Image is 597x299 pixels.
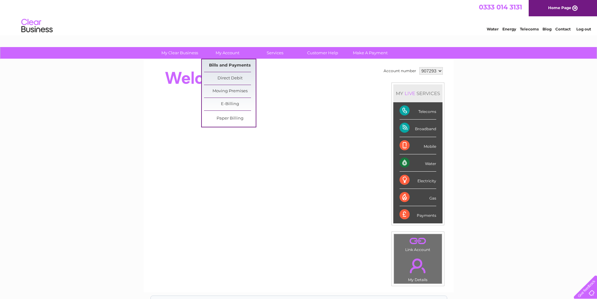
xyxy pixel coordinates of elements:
[395,255,440,277] a: .
[400,172,436,189] div: Electricity
[21,16,53,35] img: logo.png
[542,27,552,31] a: Blog
[487,27,499,31] a: Water
[400,189,436,206] div: Gas
[400,154,436,172] div: Water
[400,120,436,137] div: Broadband
[400,206,436,223] div: Payments
[204,112,256,125] a: Paper Billing
[151,3,447,30] div: Clear Business is a trading name of Verastar Limited (registered in [GEOGRAPHIC_DATA] No. 3667643...
[154,47,206,59] a: My Clear Business
[344,47,396,59] a: Make A Payment
[400,102,436,120] div: Telecoms
[204,98,256,110] a: E-Billing
[400,137,436,154] div: Mobile
[204,85,256,98] a: Moving Premises
[555,27,571,31] a: Contact
[576,27,591,31] a: Log out
[395,236,440,247] a: .
[204,72,256,85] a: Direct Debit
[394,253,442,284] td: My Details
[297,47,348,59] a: Customer Help
[202,47,253,59] a: My Account
[393,84,443,102] div: MY SERVICES
[403,90,416,96] div: LIVE
[382,66,418,76] td: Account number
[520,27,539,31] a: Telecoms
[479,3,522,11] a: 0333 014 3131
[249,47,301,59] a: Services
[502,27,516,31] a: Energy
[204,59,256,72] a: Bills and Payments
[394,234,442,254] td: Link Account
